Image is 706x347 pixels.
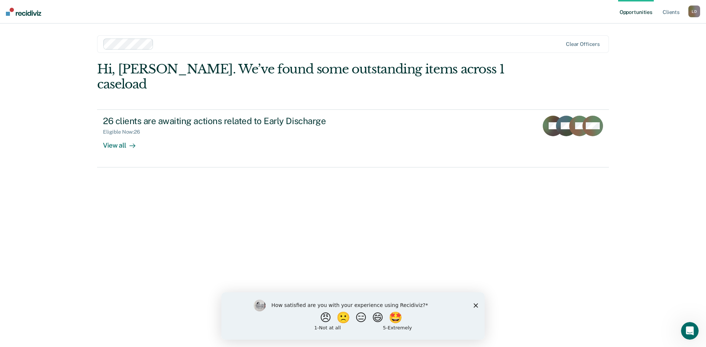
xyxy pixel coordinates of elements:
[97,62,507,92] div: Hi, [PERSON_NAME]. We’ve found some outstanding items across 1 caseload
[688,6,700,17] button: LD
[681,322,699,340] iframe: Intercom live chat
[688,6,700,17] div: L D
[566,41,600,47] div: Clear officers
[103,116,361,126] div: 26 clients are awaiting actions related to Early Discharge
[6,8,41,16] img: Recidiviz
[97,109,609,167] a: 26 clients are awaiting actions related to Early DischargeEligible Now:26View all
[103,135,144,149] div: View all
[221,292,485,340] iframe: Survey by Kim from Recidiviz
[103,129,146,135] div: Eligible Now : 26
